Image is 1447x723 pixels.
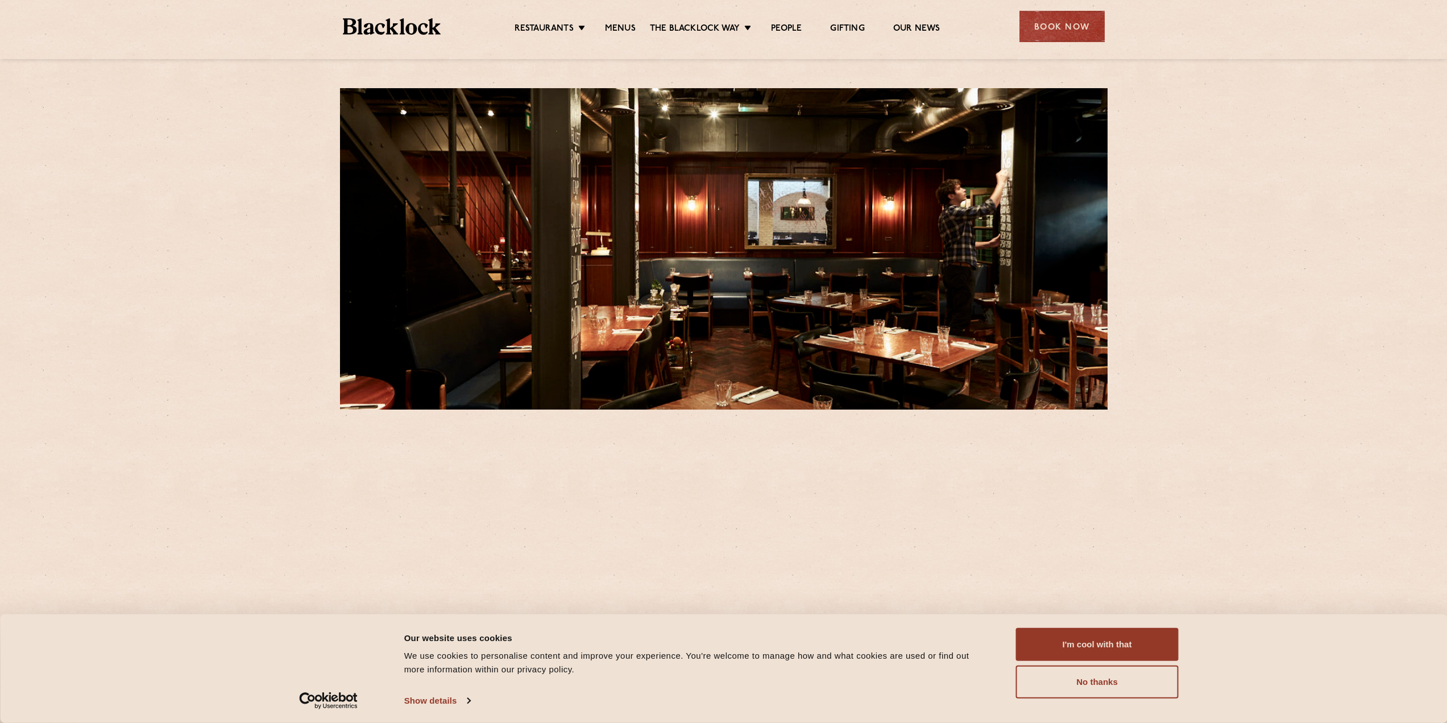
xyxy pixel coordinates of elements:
a: Show details [404,692,470,709]
div: Our website uses cookies [404,631,990,644]
button: I'm cool with that [1016,628,1179,661]
a: The Blacklock Way [650,23,740,36]
div: Book Now [1019,11,1105,42]
a: Menus [605,23,636,36]
div: We use cookies to personalise content and improve your experience. You're welcome to manage how a... [404,649,990,676]
a: Gifting [830,23,864,36]
button: No thanks [1016,666,1179,699]
a: Usercentrics Cookiebot - opens in a new window [279,692,378,709]
a: Our News [893,23,940,36]
a: Restaurants [515,23,574,36]
a: People [771,23,802,36]
img: BL_Textured_Logo-footer-cropped.svg [343,18,441,35]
